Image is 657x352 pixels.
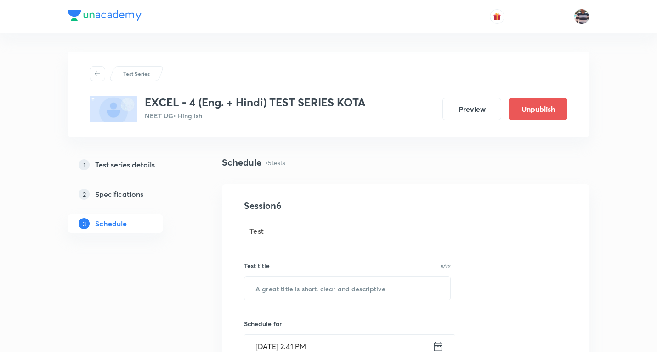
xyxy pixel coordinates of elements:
[79,218,90,229] p: 3
[79,189,90,200] p: 2
[68,156,193,174] a: 1Test series details
[490,9,504,24] button: avatar
[95,218,127,229] h5: Schedule
[145,96,366,109] h3: EXCEL - 4 (Eng. + Hindi) TEST SERIES KOTA
[68,10,142,21] img: Company Logo
[265,158,285,167] p: • 5 tests
[244,199,412,213] h4: Session 6
[68,10,142,23] a: Company Logo
[441,264,451,268] p: 0/99
[249,225,264,237] span: Test
[493,12,501,21] img: avatar
[123,69,150,78] p: Test Series
[244,261,270,271] h6: Test title
[68,185,193,203] a: 2Specifications
[442,98,501,120] button: Preview
[244,319,451,329] h6: Schedule for
[509,98,567,120] button: Unpublish
[95,189,143,200] h5: Specifications
[222,156,261,169] h4: Schedule
[95,159,155,170] h5: Test series details
[574,9,589,24] img: jugraj singh
[79,159,90,170] p: 1
[145,111,366,121] p: NEET UG • Hinglish
[90,96,137,122] img: fallback-thumbnail.png
[244,277,450,300] input: A great title is short, clear and descriptive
